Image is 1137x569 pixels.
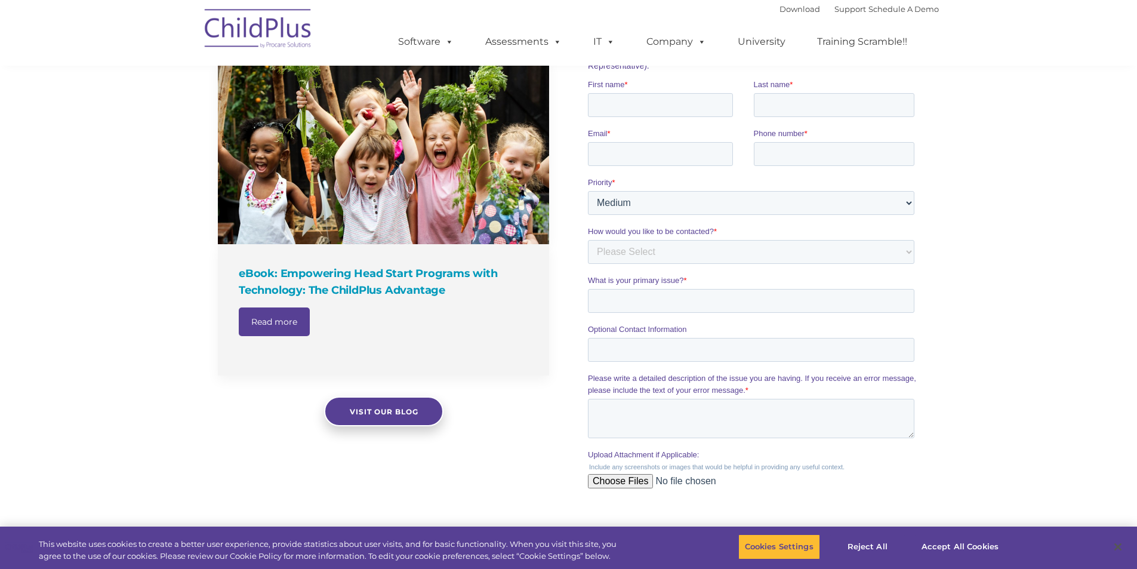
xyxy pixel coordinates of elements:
h4: eBook: Empowering Head Start Programs with Technology: The ChildPlus Advantage [239,265,531,299]
a: Software [386,30,466,54]
a: Read more [239,307,310,336]
a: University [726,30,797,54]
div: This website uses cookies to create a better user experience, provide statistics about user visit... [39,539,625,562]
button: Cookies Settings [738,534,820,559]
a: Company [634,30,718,54]
button: Close [1105,534,1131,560]
a: IT [581,30,627,54]
font: | [779,4,939,14]
img: ChildPlus by Procare Solutions [199,1,318,60]
a: Download [779,4,820,14]
a: Visit our blog [324,396,443,426]
a: Assessments [473,30,574,54]
button: Accept All Cookies [915,534,1005,559]
a: Training Scramble!! [805,30,919,54]
button: Reject All [830,534,905,559]
a: Schedule A Demo [868,4,939,14]
a: Support [834,4,866,14]
span: Visit our blog [349,407,418,416]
